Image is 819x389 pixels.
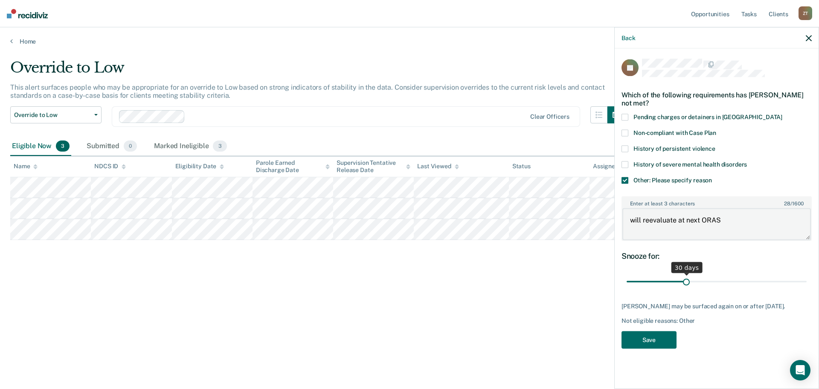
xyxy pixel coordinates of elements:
div: Assigned to [593,163,633,170]
span: Other: Please specify reason [633,176,712,183]
span: / 1600 [784,200,803,206]
div: Supervision Tentative Release Date [337,159,410,174]
button: Save [622,331,677,348]
div: Parole Earned Discharge Date [256,159,330,174]
textarea: will reevaluate at next ORAS [622,208,811,240]
button: Back [622,34,635,41]
div: Which of the following requirements has [PERSON_NAME] not met? [622,84,812,114]
div: Override to Low [10,59,624,83]
span: History of severe mental health disorders [633,161,747,167]
span: History of persistent violence [633,145,715,152]
div: Status [512,163,531,170]
div: Clear officers [530,113,569,120]
span: 3 [213,140,227,152]
div: Name [14,163,38,170]
div: Eligibility Date [175,163,224,170]
div: NDCS ID [94,163,126,170]
img: Recidiviz [7,9,48,18]
span: Override to Low [14,111,91,119]
div: [PERSON_NAME] may be surfaced again on or after [DATE]. [622,303,812,310]
div: 30 days [671,262,703,273]
span: Non-compliant with Case Plan [633,129,716,136]
div: Snooze for: [622,251,812,260]
span: Pending charges or detainers in [GEOGRAPHIC_DATA] [633,113,782,120]
span: 3 [56,140,70,152]
div: Last Viewed [417,163,459,170]
a: Home [10,38,809,45]
div: Z T [799,6,812,20]
p: This alert surfaces people who may be appropriate for an override to Low based on strong indicato... [10,83,605,99]
label: Enter at least 3 characters [622,197,811,206]
div: Marked Ineligible [152,137,229,156]
div: Open Intercom Messenger [790,360,810,380]
div: Submitted [85,137,139,156]
span: 28 [784,200,790,206]
div: Eligible Now [10,137,71,156]
span: 0 [124,140,137,152]
div: Not eligible reasons: Other [622,317,812,324]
